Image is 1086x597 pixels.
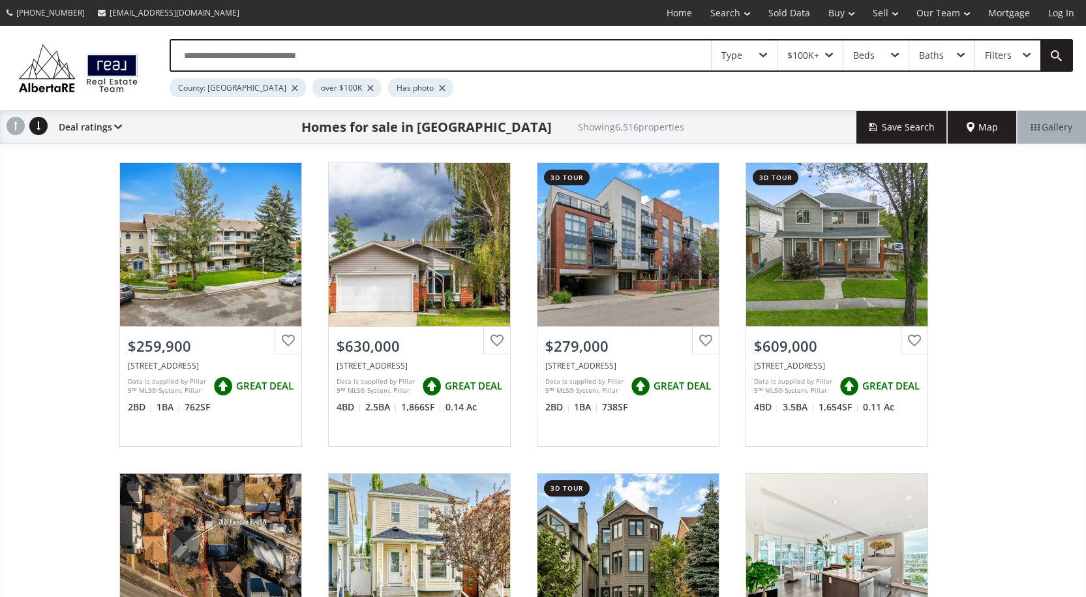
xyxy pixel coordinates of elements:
[401,401,442,414] span: 1,866 SF
[919,51,944,60] div: Baths
[581,238,675,251] div: View Photos & Details
[236,379,294,393] span: GREAT DEAL
[654,379,711,393] span: GREAT DEAL
[210,373,236,399] img: rating icon
[128,401,153,414] span: 2 BD
[754,360,920,371] div: 12 Inverness Boulevard SE, Calgary, AB T2Z 2W6
[853,51,875,60] div: Beds
[545,376,624,396] div: Data is supplied by Pillar 9™ MLS® System. Pillar 9™ is the owner of the copyright in its MLS® Sy...
[315,149,524,460] a: $630,000[STREET_ADDRESS]Data is supplied by Pillar 9™ MLS® System. Pillar 9™ is the owner of the ...
[128,360,294,371] div: 3606 Erlton Court SW #105, Calgary, AB T2S 3A5
[1017,111,1086,144] div: Gallery
[312,78,382,97] div: over $100K
[578,122,684,132] h2: Showing 6,516 properties
[91,1,246,25] a: [EMAIL_ADDRESS][DOMAIN_NAME]
[372,238,466,251] div: View Photos & Details
[16,7,85,18] span: [PHONE_NUMBER]
[602,401,627,414] span: 738 SF
[545,360,711,371] div: 725 4 Street NE #107, Calgary, AB T2E3S7
[787,51,819,60] div: $100K+
[419,373,445,399] img: rating icon
[863,401,894,414] span: 0.11 Ac
[545,336,711,356] div: $279,000
[581,549,675,562] div: View Photos & Details
[627,373,654,399] img: rating icon
[106,149,315,460] a: $259,900[STREET_ADDRESS]Data is supplied by Pillar 9™ MLS® System. Pillar 9™ is the owner of the ...
[372,549,466,562] div: View Photos & Details
[164,549,258,562] div: View Photos & Details
[337,376,415,396] div: Data is supplied by Pillar 9™ MLS® System. Pillar 9™ is the owner of the copyright in its MLS® Sy...
[967,121,998,134] span: Map
[365,401,398,414] span: 2.5 BA
[836,373,862,399] img: rating icon
[337,401,362,414] span: 4 BD
[13,41,143,95] img: Logo
[790,238,884,251] div: View Photos & Details
[52,111,122,144] div: Deal ratings
[185,401,210,414] span: 762 SF
[170,78,306,97] div: County: [GEOGRAPHIC_DATA]
[862,379,920,393] span: GREAT DEAL
[721,51,742,60] div: Type
[524,149,732,460] a: 3d tour$279,000[STREET_ADDRESS]Data is supplied by Pillar 9™ MLS® System. Pillar 9™ is the owner ...
[164,238,258,251] div: View Photos & Details
[574,401,599,414] span: 1 BA
[790,549,884,562] div: View Photos & Details
[754,336,920,356] div: $609,000
[157,401,181,414] span: 1 BA
[301,118,552,136] h1: Homes for sale in [GEOGRAPHIC_DATA]
[732,149,941,460] a: 3d tour$609,000[STREET_ADDRESS]Data is supplied by Pillar 9™ MLS® System. Pillar 9™ is the owner ...
[445,401,477,414] span: 0.14 Ac
[856,111,948,144] button: Save Search
[445,379,502,393] span: GREAT DEAL
[337,336,502,356] div: $630,000
[948,111,1017,144] div: Map
[1031,121,1072,134] span: Gallery
[337,360,502,371] div: 36 Deermeade Road, Calgary, AB T2J 5Z5
[545,401,571,414] span: 2 BD
[754,376,833,396] div: Data is supplied by Pillar 9™ MLS® System. Pillar 9™ is the owner of the copyright in its MLS® Sy...
[819,401,860,414] span: 1,654 SF
[128,376,207,396] div: Data is supplied by Pillar 9™ MLS® System. Pillar 9™ is the owner of the copyright in its MLS® Sy...
[110,7,239,18] span: [EMAIL_ADDRESS][DOMAIN_NAME]
[754,401,779,414] span: 4 BD
[783,401,815,414] span: 3.5 BA
[128,336,294,356] div: $259,900
[388,78,453,97] div: Has photo
[985,51,1012,60] div: Filters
